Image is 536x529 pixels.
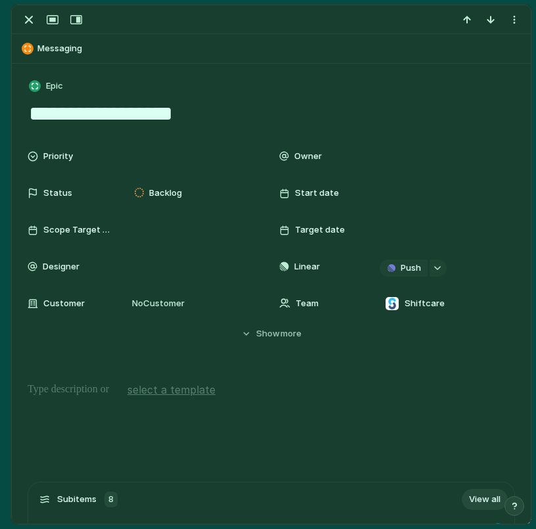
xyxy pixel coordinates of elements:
[380,260,428,277] button: Push
[295,187,339,200] span: Start date
[149,187,182,200] span: Backlog
[401,262,421,275] span: Push
[43,150,73,163] span: Priority
[43,260,79,273] span: Designer
[43,297,85,310] span: Customer
[125,380,217,400] button: select a template
[43,223,112,237] span: Scope Target Date
[28,322,515,346] button: Showmore
[405,297,445,310] span: Shiftcare
[18,38,525,59] button: Messaging
[295,223,345,237] span: Target date
[296,297,319,310] span: Team
[37,42,525,55] span: Messaging
[294,150,322,163] span: Owner
[462,489,508,510] a: View all
[256,327,280,340] span: Show
[43,187,72,200] span: Status
[127,382,215,398] span: select a template
[128,297,185,310] span: No Customer
[104,492,118,507] div: 8
[57,493,97,506] span: Subitems
[280,327,301,340] span: more
[294,260,320,273] span: Linear
[26,77,67,96] button: Epic
[46,80,63,93] span: Epic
